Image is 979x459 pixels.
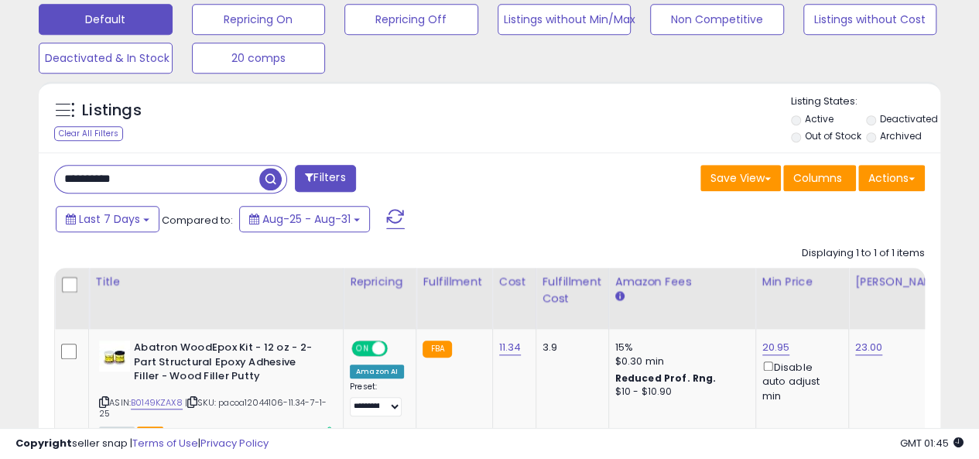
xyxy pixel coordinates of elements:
[79,211,140,227] span: Last 7 Days
[262,211,351,227] span: Aug-25 - Aug-31
[615,274,749,290] div: Amazon Fees
[54,126,123,141] div: Clear All Filters
[99,341,331,438] div: ASIN:
[131,396,183,409] a: B0149KZAX8
[350,382,404,416] div: Preset:
[15,436,72,450] strong: Copyright
[803,4,937,35] button: Listings without Cost
[137,426,163,440] span: FBA
[880,129,922,142] label: Archived
[793,170,842,186] span: Columns
[353,342,372,355] span: ON
[880,112,938,125] label: Deactivated
[615,341,744,355] div: 15%
[804,112,833,125] label: Active
[200,436,269,450] a: Privacy Policy
[762,358,837,403] div: Disable auto adjust min
[499,340,522,355] a: 11.34
[423,274,485,290] div: Fulfillment
[295,165,355,192] button: Filters
[192,43,326,74] button: 20 comps
[543,341,597,355] div: 3.9
[650,4,784,35] button: Non Competitive
[499,274,529,290] div: Cost
[498,4,632,35] button: Listings without Min/Max
[99,426,135,440] span: All listings currently available for purchase on Amazon
[615,290,625,304] small: Amazon Fees.
[423,341,451,358] small: FBA
[134,341,322,388] b: Abatron WoodEpox Kit - 12 oz - 2-Part Structural Epoxy Adhesive Filler - Wood Filler Putty
[39,43,173,74] button: Deactivated & In Stock
[762,340,790,355] a: 20.95
[132,436,198,450] a: Terms of Use
[162,213,233,228] span: Compared to:
[192,4,326,35] button: Repricing On
[615,355,744,368] div: $0.30 min
[855,274,947,290] div: [PERSON_NAME]
[762,274,842,290] div: Min Price
[15,437,269,451] div: seller snap | |
[804,129,861,142] label: Out of Stock
[385,342,410,355] span: OFF
[99,396,327,420] span: | SKU: pacoa12044106-11.34-7-1-25
[615,385,744,399] div: $10 - $10.90
[344,4,478,35] button: Repricing Off
[791,94,940,109] p: Listing States:
[858,165,925,191] button: Actions
[802,246,925,261] div: Displaying 1 to 1 of 1 items
[783,165,856,191] button: Columns
[350,274,409,290] div: Repricing
[900,436,964,450] span: 2025-09-9 01:45 GMT
[239,206,370,232] button: Aug-25 - Aug-31
[95,274,337,290] div: Title
[82,100,142,122] h5: Listings
[99,341,130,372] img: 41c3JficXJL._SL40_.jpg
[543,274,602,307] div: Fulfillment Cost
[855,340,883,355] a: 23.00
[615,372,717,385] b: Reduced Prof. Rng.
[56,206,159,232] button: Last 7 Days
[39,4,173,35] button: Default
[350,365,404,379] div: Amazon AI
[700,165,781,191] button: Save View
